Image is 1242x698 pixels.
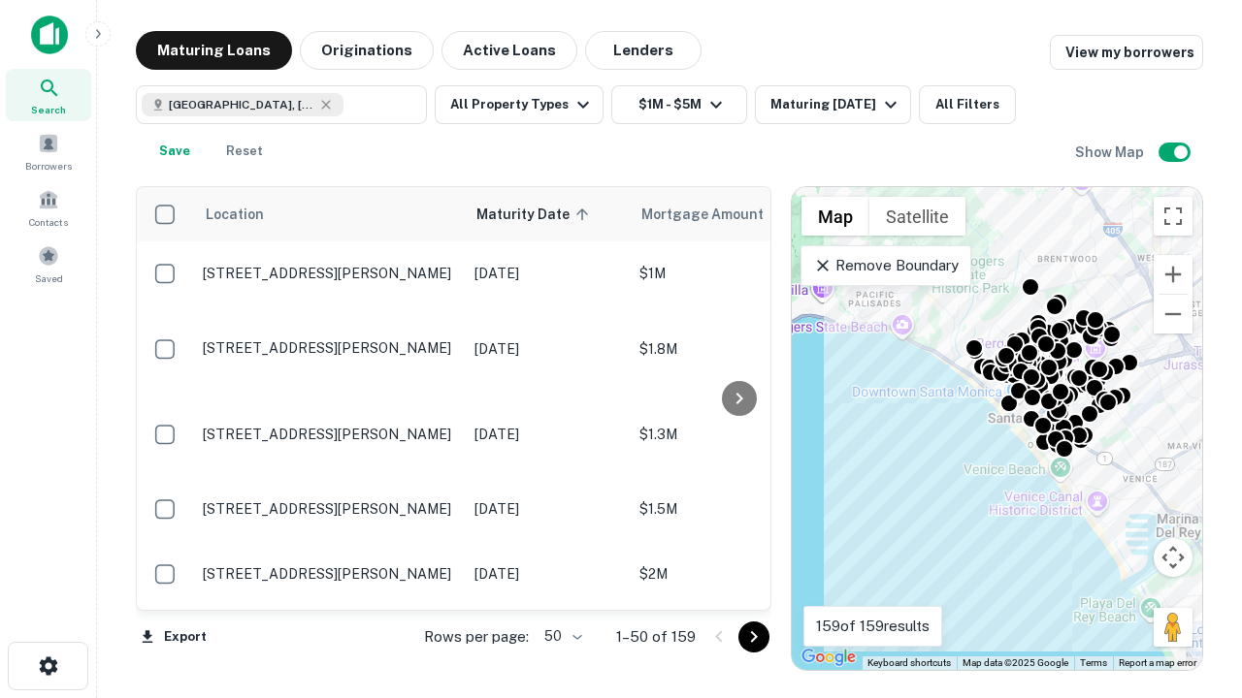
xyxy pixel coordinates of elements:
p: Rows per page: [424,625,529,649]
th: Mortgage Amount [630,187,843,241]
p: [DATE] [474,424,620,445]
p: [STREET_ADDRESS][PERSON_NAME] [203,339,455,357]
p: [STREET_ADDRESS][PERSON_NAME] [203,265,455,282]
iframe: Chat Widget [1145,543,1242,636]
button: All Property Types [435,85,604,124]
img: capitalize-icon.png [31,16,68,54]
button: Toggle fullscreen view [1154,197,1193,236]
button: $1M - $5M [611,85,747,124]
p: 159 of 159 results [816,615,930,638]
button: Export [136,622,212,651]
p: [DATE] [474,498,620,520]
p: [DATE] [474,563,620,585]
a: Search [6,69,91,121]
button: Zoom out [1154,295,1193,333]
a: Saved [6,238,91,290]
button: Save your search to get updates of matches that match your search criteria. [144,132,206,171]
p: [STREET_ADDRESS][PERSON_NAME] [203,426,455,443]
span: Search [31,102,66,117]
a: Borrowers [6,125,91,177]
p: $1.8M [639,338,833,360]
p: $1.5M [639,498,833,520]
p: $1M [639,263,833,284]
button: Originations [300,31,434,70]
a: View my borrowers [1050,35,1203,70]
button: Map camera controls [1154,538,1193,577]
a: Open this area in Google Maps (opens a new window) [797,645,861,670]
p: $1.3M [639,424,833,445]
th: Maturity Date [465,187,630,241]
div: 0 0 [792,187,1202,670]
a: Report a map error [1119,657,1196,668]
p: [DATE] [474,338,620,360]
p: [STREET_ADDRESS][PERSON_NAME] [203,565,455,583]
span: Maturity Date [476,203,595,226]
span: Borrowers [25,158,72,174]
p: $2M [639,563,833,585]
span: Location [205,203,264,226]
h6: Show Map [1075,142,1147,163]
a: Contacts [6,181,91,234]
span: Contacts [29,214,68,230]
button: Show satellite imagery [869,197,965,236]
button: Zoom in [1154,255,1193,294]
span: Saved [35,270,63,286]
button: Maturing [DATE] [755,85,911,124]
p: 1–50 of 159 [616,625,696,649]
span: Map data ©2025 Google [963,657,1068,668]
div: 50 [537,622,585,650]
p: [DATE] [474,263,620,284]
div: Maturing [DATE] [770,93,902,116]
button: Reset [213,132,276,171]
button: Lenders [585,31,702,70]
button: Keyboard shortcuts [867,656,951,670]
button: Active Loans [441,31,577,70]
button: Show street map [801,197,869,236]
span: Mortgage Amount [641,203,789,226]
button: Go to next page [738,621,769,652]
a: Terms (opens in new tab) [1080,657,1107,668]
p: Remove Boundary [813,254,958,277]
img: Google [797,645,861,670]
p: [STREET_ADDRESS][PERSON_NAME] [203,500,455,518]
button: Maturing Loans [136,31,292,70]
th: Location [193,187,465,241]
button: All Filters [919,85,1016,124]
span: [GEOGRAPHIC_DATA], [GEOGRAPHIC_DATA], [GEOGRAPHIC_DATA] [169,96,314,113]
